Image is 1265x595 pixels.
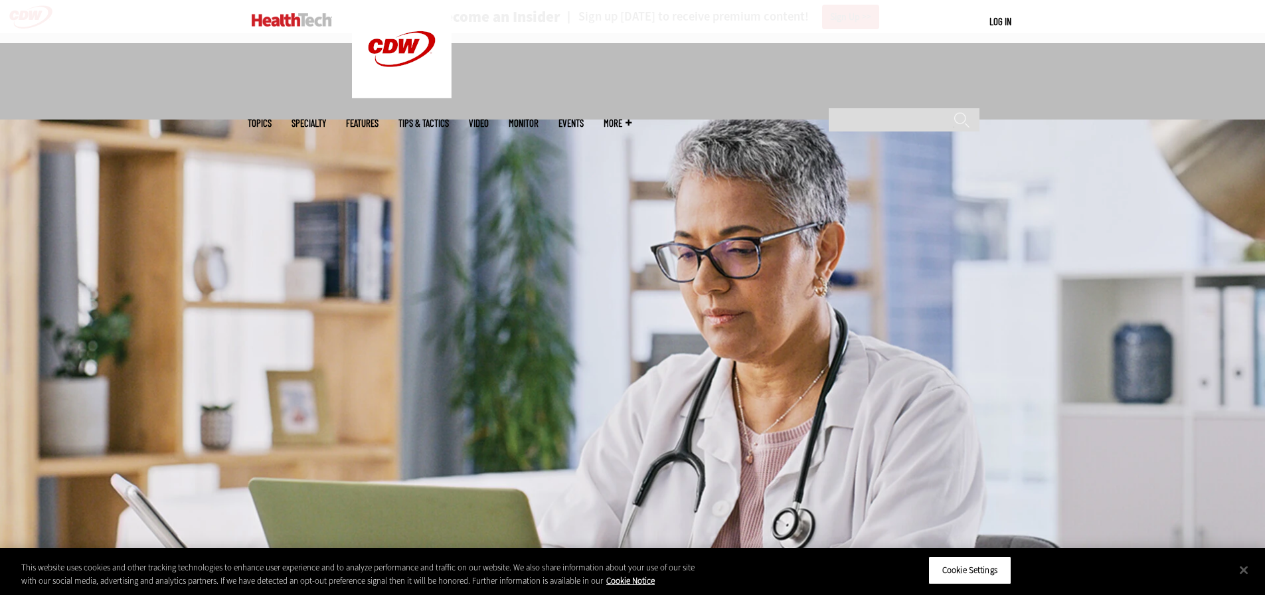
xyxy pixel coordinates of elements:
a: More information about your privacy [606,575,655,586]
a: Tips & Tactics [398,118,449,128]
a: Events [558,118,584,128]
span: Topics [248,118,272,128]
a: MonITor [509,118,539,128]
div: User menu [989,15,1011,29]
a: CDW [352,88,452,102]
a: Video [469,118,489,128]
span: Specialty [292,118,326,128]
div: This website uses cookies and other tracking technologies to enhance user experience and to analy... [21,561,696,587]
a: Features [346,118,379,128]
span: More [604,118,632,128]
button: Close [1229,555,1258,584]
button: Cookie Settings [928,556,1011,584]
a: Log in [989,15,1011,27]
img: Home [252,13,332,27]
